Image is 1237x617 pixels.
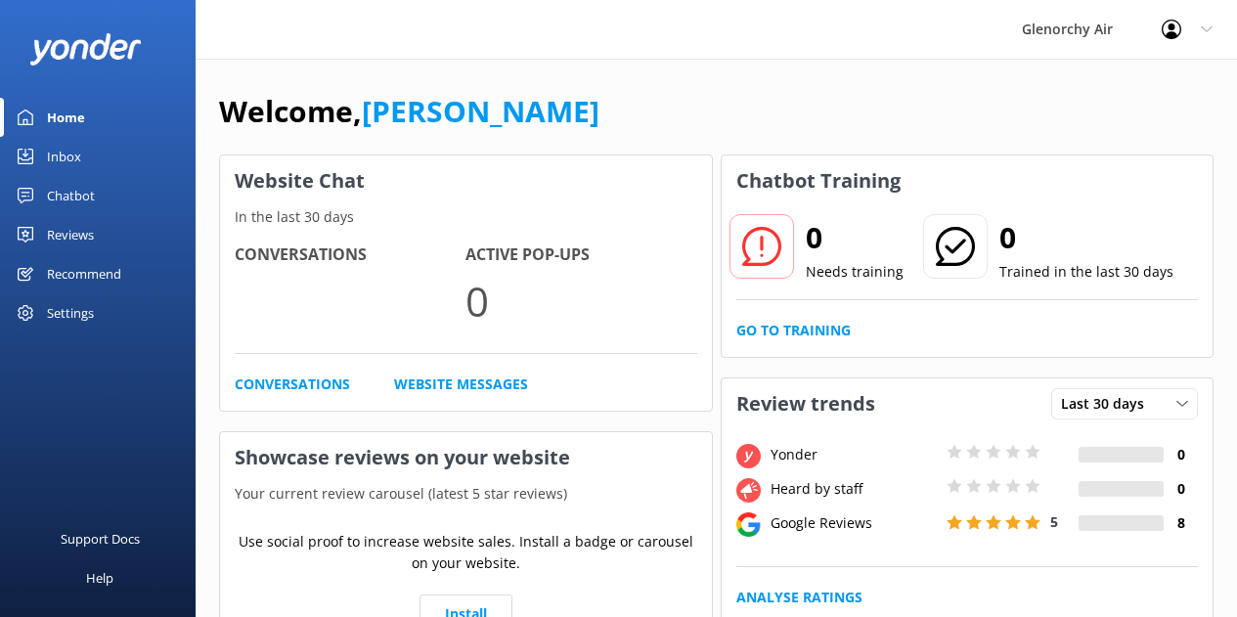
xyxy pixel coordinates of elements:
[362,91,599,131] a: [PERSON_NAME]
[999,214,1173,261] h2: 0
[1061,393,1156,415] span: Last 30 days
[722,155,915,206] h3: Chatbot Training
[1164,478,1198,500] h4: 0
[86,558,113,597] div: Help
[766,478,942,500] div: Heard by staff
[465,268,696,333] p: 0
[722,378,890,429] h3: Review trends
[736,587,862,608] a: Analyse Ratings
[766,444,942,465] div: Yonder
[47,293,94,332] div: Settings
[766,512,942,534] div: Google Reviews
[394,374,528,395] a: Website Messages
[47,137,81,176] div: Inbox
[219,88,599,135] h1: Welcome,
[47,176,95,215] div: Chatbot
[235,374,350,395] a: Conversations
[47,98,85,137] div: Home
[1164,444,1198,465] h4: 0
[1164,512,1198,534] h4: 8
[806,214,904,261] h2: 0
[1050,512,1058,531] span: 5
[736,320,851,341] a: Go to Training
[220,432,712,483] h3: Showcase reviews on your website
[806,261,904,283] p: Needs training
[220,483,712,505] p: Your current review carousel (latest 5 star reviews)
[47,254,121,293] div: Recommend
[220,155,712,206] h3: Website Chat
[235,242,465,268] h4: Conversations
[465,242,696,268] h4: Active Pop-ups
[235,531,697,575] p: Use social proof to increase website sales. Install a badge or carousel on your website.
[220,206,712,228] p: In the last 30 days
[29,33,142,66] img: yonder-white-logo.png
[47,215,94,254] div: Reviews
[999,261,1173,283] p: Trained in the last 30 days
[61,519,140,558] div: Support Docs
